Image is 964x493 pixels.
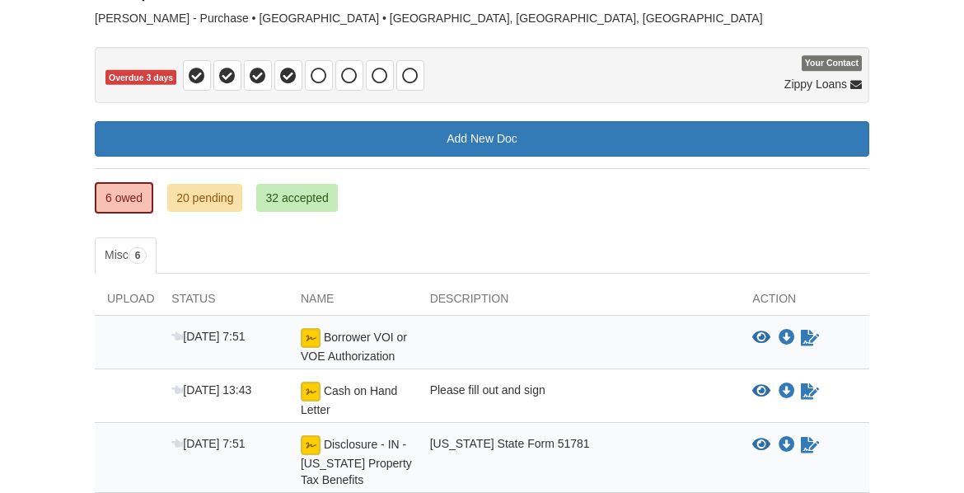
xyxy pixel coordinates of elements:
a: Download Borrower VOI or VOE Authorization [779,331,795,345]
span: Overdue 3 days [105,70,176,86]
div: Please fill out and sign [418,382,741,418]
div: Name [288,290,418,315]
span: Cash on Hand Letter [301,384,397,416]
span: [DATE] 7:51 [171,437,245,450]
button: View Cash on Hand Letter [752,383,770,400]
img: Ready for you to esign [301,435,321,455]
a: 32 accepted [256,184,337,212]
a: Sign Form [799,328,821,348]
div: Action [740,290,869,315]
span: 6 [129,247,147,264]
a: 20 pending [167,184,242,212]
img: Ready for you to esign [301,328,321,348]
a: Sign Form [799,382,821,401]
span: Zippy Loans [784,76,847,92]
span: Disclosure - IN - [US_STATE] Property Tax Benefits [301,438,412,486]
a: Download Cash on Hand Letter [779,385,795,398]
div: [US_STATE] State Form 51781 [418,435,741,488]
div: Description [418,290,741,315]
span: [DATE] 13:43 [171,383,251,397]
div: Upload [95,290,159,315]
button: View Borrower VOI or VOE Authorization [752,330,770,346]
a: Add New Doc [95,121,869,157]
a: Download Disclosure - IN - Indiana Property Tax Benefits [779,439,795,452]
img: Ready for you to esign [301,382,321,401]
div: [PERSON_NAME] - Purchase • [GEOGRAPHIC_DATA] • [GEOGRAPHIC_DATA], [GEOGRAPHIC_DATA], [GEOGRAPHIC_... [95,12,869,26]
div: Status [159,290,288,315]
span: Your Contact [802,56,862,72]
button: View Disclosure - IN - Indiana Property Tax Benefits [752,437,770,453]
span: Borrower VOI or VOE Authorization [301,331,407,363]
a: Sign Form [799,435,821,455]
span: [DATE] 7:51 [171,330,245,343]
a: Misc [95,237,157,274]
a: 6 owed [95,182,153,214]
